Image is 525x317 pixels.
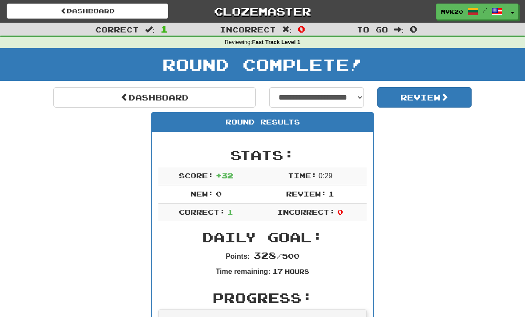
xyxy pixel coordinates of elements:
[158,148,367,162] h2: Stats:
[282,26,292,33] span: :
[220,25,276,34] span: Incorrect
[145,26,155,33] span: :
[441,8,463,16] span: mvk20
[394,26,404,33] span: :
[158,230,367,245] h2: Daily Goal:
[288,171,317,180] span: Time:
[7,4,168,19] a: Dashboard
[285,268,309,275] small: Hours
[357,25,388,34] span: To go
[161,24,168,34] span: 1
[226,253,250,260] strong: Points:
[179,208,225,216] span: Correct:
[158,290,367,305] h2: Progress:
[252,39,301,45] strong: Fast Track Level 1
[298,24,305,34] span: 0
[410,24,417,34] span: 0
[377,87,472,108] button: Review
[3,56,522,73] h1: Round Complete!
[216,171,233,180] span: + 32
[179,171,214,180] span: Score:
[272,267,283,275] span: 17
[216,189,222,198] span: 0
[182,4,343,19] a: Clozemaster
[319,172,332,180] span: 0 : 29
[95,25,139,34] span: Correct
[483,7,487,13] span: /
[254,252,299,260] span: / 500
[277,208,335,216] span: Incorrect:
[216,268,271,275] strong: Time remaining:
[254,250,276,261] span: 328
[337,208,343,216] span: 0
[436,4,507,20] a: mvk20 /
[286,189,327,198] span: Review:
[152,112,373,132] div: Round Results
[328,189,334,198] span: 1
[53,87,256,108] a: Dashboard
[190,189,214,198] span: New:
[227,208,233,216] span: 1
